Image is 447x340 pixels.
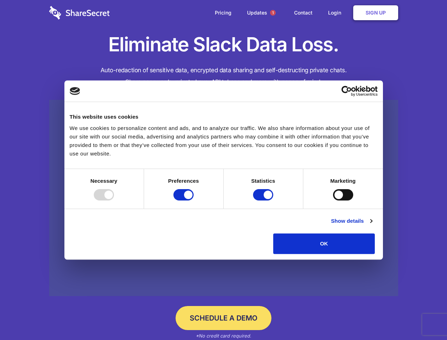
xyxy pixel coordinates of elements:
strong: Marketing [330,178,356,184]
a: Usercentrics Cookiebot - opens in a new window [316,86,378,96]
a: Pricing [208,2,239,24]
a: Sign Up [353,5,398,20]
a: Schedule a Demo [176,306,271,330]
button: OK [273,233,375,254]
strong: Preferences [168,178,199,184]
div: We use cookies to personalize content and ads, and to analyze our traffic. We also share informat... [70,124,378,158]
span: 1 [270,10,276,16]
a: Wistia video thumbnail [49,100,398,296]
img: logo [70,87,80,95]
strong: Statistics [251,178,275,184]
img: logo-wordmark-white-trans-d4663122ce5f474addd5e946df7df03e33cb6a1c49d2221995e7729f52c070b2.svg [49,6,110,19]
a: Contact [287,2,320,24]
h4: Auto-redaction of sensitive data, encrypted data sharing and self-destructing private chats. Shar... [49,64,398,88]
a: Show details [331,217,372,225]
strong: Necessary [91,178,118,184]
a: Login [321,2,352,24]
div: This website uses cookies [70,113,378,121]
h1: Eliminate Slack Data Loss. [49,32,398,57]
em: *No credit card required. [196,333,251,339]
